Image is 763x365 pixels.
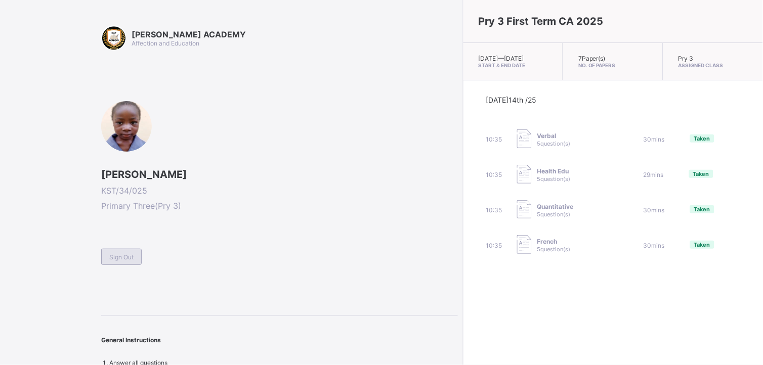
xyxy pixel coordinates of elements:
span: Start & End Date [479,62,547,68]
span: 30 mins [644,135,665,143]
span: Taken [694,206,710,213]
span: French [537,238,570,245]
span: 10:35 [486,135,502,143]
span: Verbal [537,132,570,140]
span: Assigned Class [679,62,748,68]
img: take_paper.cd97e1aca70de81545fe8e300f84619e.svg [517,129,532,148]
span: KST/34/025 [101,186,458,196]
span: 5 question(s) [537,140,570,147]
span: 10:35 [486,206,502,214]
span: 7 Paper(s) [578,55,606,62]
span: Taken [694,135,710,142]
span: 5 question(s) [537,211,570,218]
span: [PERSON_NAME] [101,168,458,180]
span: Health Edu [537,167,570,175]
span: Taken [694,241,710,248]
span: 30 mins [644,242,665,249]
span: 5 question(s) [537,246,570,253]
img: take_paper.cd97e1aca70de81545fe8e300f84619e.svg [517,200,532,219]
span: 10:35 [486,242,502,249]
span: [DATE] 14th /25 [486,96,536,104]
span: Pry 3 First Term CA 2025 [479,15,604,27]
span: General Instructions [101,336,161,344]
img: take_paper.cd97e1aca70de81545fe8e300f84619e.svg [517,165,532,184]
span: 30 mins [644,206,665,214]
span: 29 mins [644,171,664,178]
span: 5 question(s) [537,175,570,182]
span: Quantitative [537,203,573,210]
span: Pry 3 [679,55,694,62]
span: Sign Out [109,253,134,261]
span: No. of Papers [578,62,647,68]
span: Affection and Education [132,39,199,47]
span: [PERSON_NAME] ACADEMY [132,29,246,39]
span: Taken [693,170,709,177]
span: Primary Three ( Pry 3 ) [101,201,458,211]
span: [DATE] — [DATE] [479,55,524,62]
img: take_paper.cd97e1aca70de81545fe8e300f84619e.svg [517,235,532,254]
span: 10:35 [486,171,502,178]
